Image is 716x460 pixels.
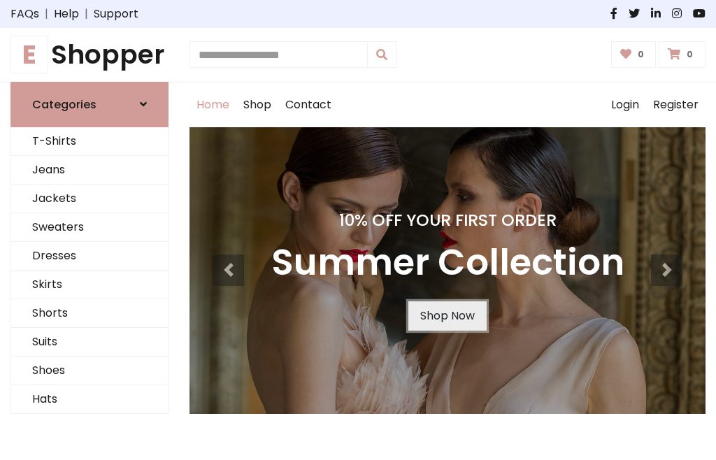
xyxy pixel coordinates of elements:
span: | [39,6,54,22]
a: FAQs [10,6,39,22]
h6: Categories [32,98,96,111]
a: Dresses [11,242,168,271]
span: 0 [634,48,647,61]
h4: 10% Off Your First Order [271,210,624,230]
a: Sweaters [11,213,168,242]
a: Shorts [11,299,168,328]
a: Skirts [11,271,168,299]
span: 0 [683,48,696,61]
h1: Shopper [10,39,169,71]
a: Support [94,6,138,22]
a: Shoes [11,357,168,385]
span: E [10,36,48,73]
a: T-Shirts [11,127,168,156]
span: | [79,6,94,22]
a: Hats [11,385,168,414]
a: Shop [236,82,278,127]
a: Categories [10,82,169,127]
a: Shop Now [408,301,487,331]
h3: Summer Collection [271,241,624,285]
a: 0 [659,41,706,68]
a: Login [604,82,646,127]
a: Home [189,82,236,127]
a: 0 [611,41,657,68]
a: Register [646,82,706,127]
a: EShopper [10,39,169,71]
a: Contact [278,82,338,127]
a: Suits [11,328,168,357]
a: Help [54,6,79,22]
a: Jeans [11,156,168,185]
a: Jackets [11,185,168,213]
